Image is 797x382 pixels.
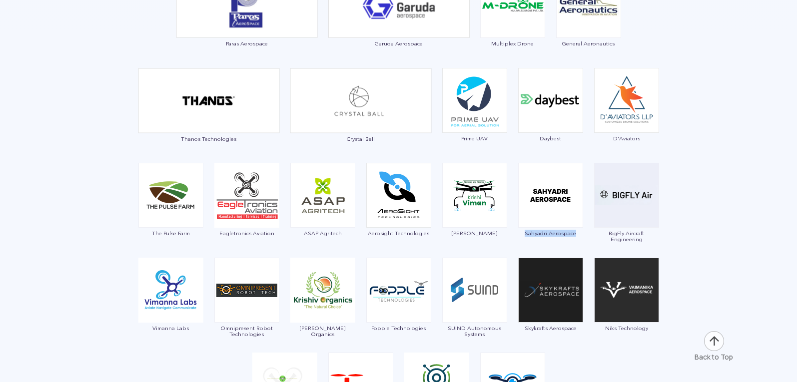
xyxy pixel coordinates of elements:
[480,0,546,46] a: Multiplex Drone
[214,285,280,337] a: Omnipresent Robot Technologies
[290,136,432,142] span: Crystal Ball
[695,352,733,362] div: Back to Top
[594,230,660,242] span: BigFly Aircraft Engineering
[138,230,204,236] span: The Pulse Farm
[290,230,356,236] span: ASAP Agritech
[480,40,546,46] span: Multiplex Drone
[138,325,204,331] span: Vimanna Labs
[518,163,583,228] img: img_sahyadri.png
[366,285,432,331] a: Fopple Technologies
[176,40,318,46] span: Paras Aerospace
[366,163,431,228] img: img_aerosight.png
[594,163,659,228] img: img_bigfly.png
[290,68,432,133] img: ic_crystalball_double.png
[556,0,622,46] a: General Aeronautics
[138,190,204,236] a: The Pulse Farm
[518,258,583,323] img: ic_skykrafts.png
[214,325,280,337] span: Omnipresent Robot Technologies
[594,190,660,242] a: BigFly Aircraft Engineering
[518,68,583,133] img: ic_daybest.png
[556,40,622,46] span: General Aeronautics
[594,68,659,133] img: ic_daviators.png
[138,95,280,142] a: Thanos Technologies
[442,325,508,337] span: SUIND Autonomous Systems
[138,68,280,133] img: ic_thanos_double.png
[518,230,584,236] span: Sahyadri Aerospace
[290,163,355,228] img: ic_asapagritech.png
[442,68,507,133] img: ic_primeuav.png
[442,258,507,323] img: img_suind.png
[366,230,432,236] span: Aerosight Technologies
[442,135,508,141] span: Prime UAV
[328,0,470,47] a: Garuda Aerospace
[138,258,203,323] img: img_vimanna.png
[594,135,660,141] span: D'Aviators
[138,136,280,142] span: Thanos Technologies
[442,230,508,236] span: [PERSON_NAME]
[290,190,356,236] a: ASAP Agritech
[518,285,584,331] a: Skykrafts Aerospace
[442,95,508,141] a: Prime UAV
[703,330,725,352] img: ic_arrow-up.png
[290,95,432,142] a: Crystal Ball
[442,285,508,337] a: SUIND Autonomous Systems
[518,190,584,236] a: Sahyadri Aerospace
[366,258,431,323] img: ic_fopple.png
[328,40,470,46] span: Garuda Aerospace
[366,325,432,331] span: Fopple Technologies
[214,230,280,236] span: Eagletronics Aviation
[442,163,507,228] img: img_krishi.png
[594,95,660,141] a: D'Aviators
[138,285,204,331] a: Vimanna Labs
[366,190,432,236] a: Aerosight Technologies
[214,190,280,236] a: Eagletronics Aviation
[290,258,355,323] img: img_krishiv.png
[290,325,356,337] span: [PERSON_NAME] Organics
[214,163,279,228] img: ic_eagletronics.png
[290,285,356,337] a: [PERSON_NAME] Organics
[518,325,584,331] span: Skykrafts Aerospace
[594,258,659,323] img: img_niks.png
[594,285,660,331] a: Niks Technology
[518,135,584,141] span: Daybest
[138,163,203,228] img: img_thepulse.png
[176,0,318,47] a: Paras Aerospace
[214,258,279,323] img: ic_omnipresent.png
[518,95,584,141] a: Daybest
[442,190,508,236] a: [PERSON_NAME]
[594,325,660,331] span: Niks Technology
